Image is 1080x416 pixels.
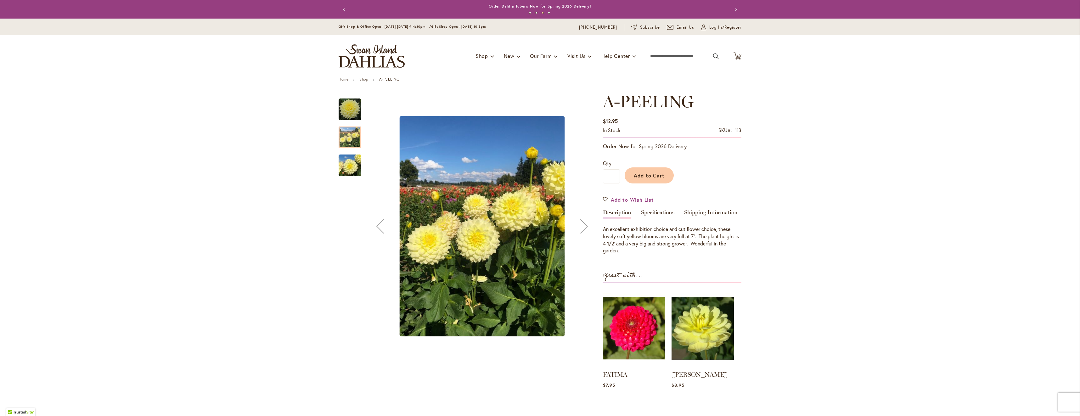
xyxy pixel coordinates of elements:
span: Visit Us [567,53,586,59]
a: Shipping Information [684,210,738,219]
img: A-Peeling [400,116,565,336]
span: Our Farm [530,53,551,59]
button: Previous [368,92,393,361]
span: Add to Wish List [611,196,654,203]
div: A-Peeling [339,148,361,176]
a: Email Us [667,24,695,31]
span: A-PEELING [603,92,694,111]
div: A-Peeling [339,120,368,148]
span: $7.95 [603,382,615,388]
button: 4 of 4 [548,12,550,14]
span: New [504,53,514,59]
span: Log In/Register [709,24,741,31]
button: 3 of 4 [542,12,544,14]
span: Add to Cart [634,172,665,179]
div: A-PeelingA-PeelingA-Peeling [368,92,597,361]
strong: Great with... [603,270,643,280]
span: Qty [603,160,611,166]
a: Shop [359,77,368,82]
a: FATIMA [603,371,627,378]
a: [PERSON_NAME] [672,371,728,378]
div: An excellent exhibition choice and cut flower choice, these lovely soft yellow blooms are very fu... [603,226,741,254]
a: Order Dahlia Tubers Now for Spring 2026 Delivery! [489,4,591,8]
span: Gift Shop & Office Open - [DATE]-[DATE] 9-4:30pm / [339,25,431,29]
a: Description [603,210,631,219]
span: Help Center [601,53,630,59]
div: Detailed Product Info [603,210,741,254]
a: Home [339,77,348,82]
iframe: Launch Accessibility Center [5,394,22,411]
a: Specifications [641,210,674,219]
img: A-Peeling [339,98,361,121]
div: A-Peeling [368,92,597,361]
span: $8.95 [672,382,684,388]
span: Shop [476,53,488,59]
a: Log In/Register [701,24,741,31]
div: A-Peeling [339,92,368,120]
strong: A-PEELING [379,77,399,82]
button: Next [571,92,597,361]
img: FATIMA [603,289,665,367]
div: Product Images [368,92,626,361]
a: Add to Wish List [603,196,654,203]
div: Availability [603,127,621,134]
a: Subscribe [631,24,660,31]
a: store logo [339,44,405,68]
button: 1 of 4 [529,12,531,14]
button: 2 of 4 [535,12,537,14]
a: [PHONE_NUMBER] [579,24,617,31]
strong: SKU [718,127,732,133]
img: A-Peeling [339,150,361,181]
button: Add to Cart [625,167,674,183]
span: Subscribe [640,24,660,31]
p: Order Now for Spring 2026 Delivery [603,143,741,150]
img: PEGGY JEAN [672,289,734,367]
button: Previous [339,3,351,16]
span: In stock [603,127,621,133]
button: Next [729,3,741,16]
span: Gift Shop Open - [DATE] 10-3pm [431,25,486,29]
div: 113 [735,127,741,134]
span: Email Us [677,24,695,31]
span: $12.95 [603,118,618,124]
